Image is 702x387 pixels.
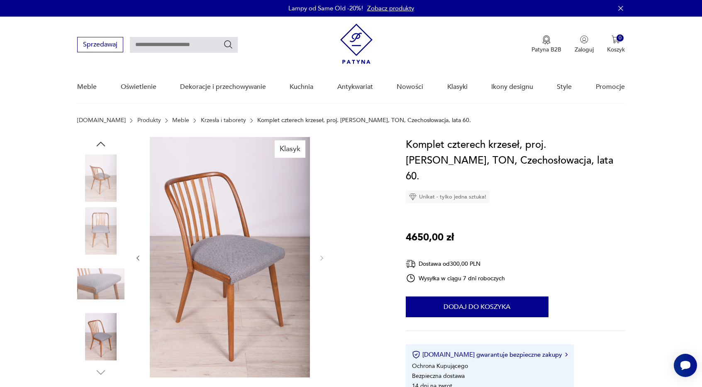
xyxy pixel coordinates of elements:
[557,71,572,103] a: Style
[491,71,533,103] a: Ikony designu
[412,350,420,359] img: Ikona certyfikatu
[575,46,594,54] p: Zaloguj
[409,193,417,201] img: Ikona diamentu
[77,313,124,360] img: Zdjęcie produktu Komplet czterech krzeseł, proj. A. Suman, TON, Czechosłowacja, lata 60.
[77,71,97,103] a: Meble
[565,353,568,357] img: Ikona strzałki w prawo
[406,137,625,184] h1: Komplet czterech krzeseł, proj. [PERSON_NAME], TON, Czechosłowacja, lata 60.
[121,71,156,103] a: Oświetlenie
[531,35,561,54] a: Ikona medaluPatyna B2B
[367,4,414,12] a: Zobacz produkty
[223,39,233,49] button: Szukaj
[77,207,124,255] img: Zdjęcie produktu Komplet czterech krzeseł, proj. A. Suman, TON, Czechosłowacja, lata 60.
[290,71,313,103] a: Kuchnia
[617,34,624,42] div: 0
[412,350,568,359] button: [DOMAIN_NAME] gwarantuje bezpieczne zakupy
[257,117,471,124] p: Komplet czterech krzeseł, proj. [PERSON_NAME], TON, Czechosłowacja, lata 60.
[406,259,416,269] img: Ikona dostawy
[340,24,373,64] img: Patyna - sklep z meblami i dekoracjami vintage
[447,71,468,103] a: Klasyki
[542,35,551,44] img: Ikona medalu
[531,46,561,54] p: Patyna B2B
[412,362,468,370] li: Ochrona Kupującego
[607,35,625,54] button: 0Koszyk
[575,35,594,54] button: Zaloguj
[180,71,266,103] a: Dekoracje i przechowywanie
[674,354,697,377] iframe: Smartsupp widget button
[150,137,310,377] img: Zdjęcie produktu Komplet czterech krzeseł, proj. A. Suman, TON, Czechosłowacja, lata 60.
[531,35,561,54] button: Patyna B2B
[275,140,305,158] div: Klasyk
[77,260,124,308] img: Zdjęcie produktu Komplet czterech krzeseł, proj. A. Suman, TON, Czechosłowacja, lata 60.
[172,117,189,124] a: Meble
[406,191,490,203] div: Unikat - tylko jedna sztuka!
[137,117,161,124] a: Produkty
[77,42,123,48] a: Sprzedawaj
[337,71,373,103] a: Antykwariat
[77,154,124,202] img: Zdjęcie produktu Komplet czterech krzeseł, proj. A. Suman, TON, Czechosłowacja, lata 60.
[406,296,548,317] button: Dodaj do koszyka
[596,71,625,103] a: Promocje
[607,46,625,54] p: Koszyk
[406,259,505,269] div: Dostawa od 300,00 PLN
[406,230,454,245] p: 4650,00 zł
[77,117,126,124] a: [DOMAIN_NAME]
[412,372,465,380] li: Bezpieczna dostawa
[580,35,588,44] img: Ikonka użytkownika
[201,117,246,124] a: Krzesła i taborety
[397,71,423,103] a: Nowości
[612,35,620,44] img: Ikona koszyka
[406,273,505,283] div: Wysyłka w ciągu 7 dni roboczych
[288,4,363,12] p: Lampy od Same Old -20%!
[77,37,123,52] button: Sprzedawaj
